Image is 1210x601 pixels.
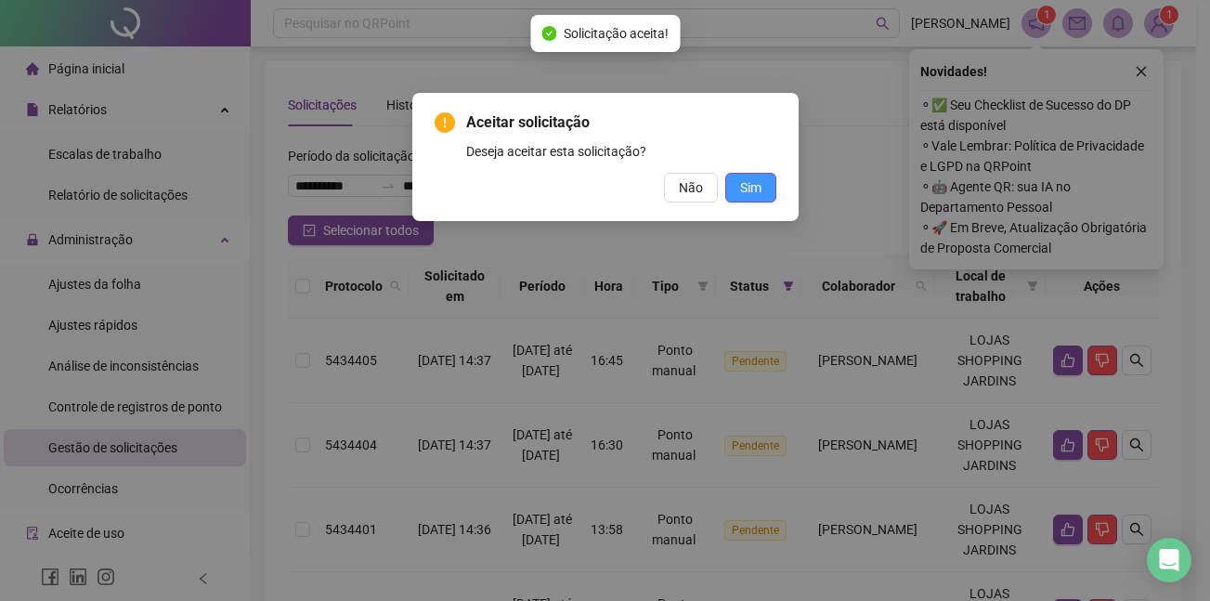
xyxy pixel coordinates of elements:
button: Não [664,173,718,203]
span: Sim [740,177,761,198]
span: Solicitação aceita! [564,23,669,44]
span: Aceitar solicitação [466,111,776,134]
span: check-circle [541,26,556,41]
div: Deseja aceitar esta solicitação? [466,141,776,162]
div: Open Intercom Messenger [1147,538,1191,582]
span: Não [679,177,703,198]
button: Sim [725,173,776,203]
span: exclamation-circle [435,112,455,133]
